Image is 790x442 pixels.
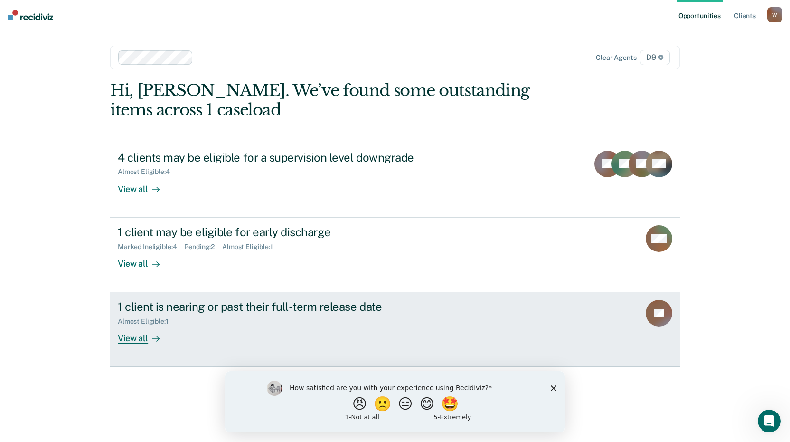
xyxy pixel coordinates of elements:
iframe: Survey by Kim from Recidiviz [225,371,565,432]
div: Almost Eligible : 4 [118,168,178,176]
div: Clear agents [596,54,636,62]
div: View all [118,176,171,194]
span: D9 [640,50,670,65]
div: 1 client is nearing or past their full-term release date [118,300,451,314]
div: View all [118,250,171,269]
iframe: Intercom live chat [758,410,781,432]
button: W [767,7,782,22]
div: Pending : 2 [184,243,222,251]
div: Almost Eligible : 1 [222,243,281,251]
img: Recidiviz [8,10,53,20]
a: 1 client may be eligible for early dischargeMarked Ineligible:4Pending:2Almost Eligible:1View all [110,218,680,292]
div: Marked Ineligible : 4 [118,243,184,251]
div: 4 clients may be eligible for a supervision level downgrade [118,151,451,164]
div: Almost Eligible : 1 [118,317,176,326]
a: 1 client is nearing or past their full-term release dateAlmost Eligible:1View all [110,292,680,367]
div: Hi, [PERSON_NAME]. We’ve found some outstanding items across 1 caseload [110,81,566,120]
div: View all [118,326,171,344]
div: 1 client may be eligible for early discharge [118,225,451,239]
a: 4 clients may be eligible for a supervision level downgradeAlmost Eligible:4View all [110,143,680,218]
